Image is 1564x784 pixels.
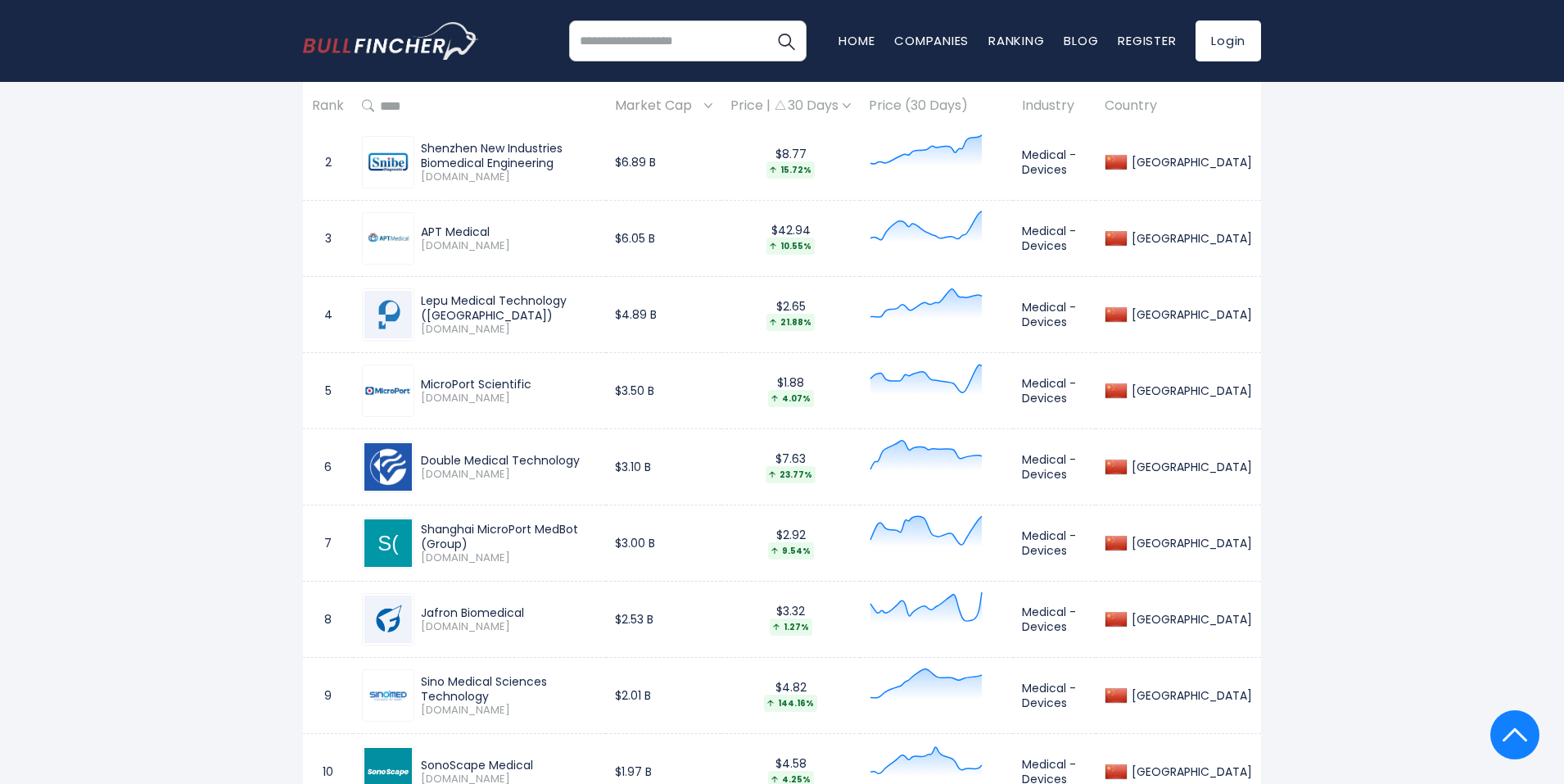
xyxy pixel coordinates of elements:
div: $42.94 [730,223,851,255]
span: [DOMAIN_NAME] [421,468,597,482]
span: [DOMAIN_NAME] [421,551,597,565]
span: [DOMAIN_NAME] [421,392,597,406]
img: 0853.HK.png [364,386,412,396]
span: [DOMAIN_NAME] [421,620,597,634]
td: 2 [303,125,353,201]
div: [GEOGRAPHIC_DATA] [1128,688,1252,703]
div: 15.72% [766,161,815,179]
td: Medical - Devices [1013,582,1096,658]
td: 5 [303,353,353,429]
div: 4.07% [768,390,814,407]
td: Medical - Devices [1013,125,1096,201]
span: Market Cap [615,93,700,119]
a: Ranking [988,32,1044,49]
td: $2.53 B [606,582,721,658]
div: Lepu Medical Technology ([GEOGRAPHIC_DATA]) [421,293,597,323]
span: [DOMAIN_NAME] [421,704,597,718]
span: [DOMAIN_NAME] [421,170,597,184]
img: 300003.SZ.png [364,291,412,338]
div: 9.54% [768,542,814,560]
td: 9 [303,658,353,734]
td: Medical - Devices [1013,505,1096,582]
td: Medical - Devices [1013,353,1096,429]
td: Medical - Devices [1013,429,1096,505]
td: $3.50 B [606,353,721,429]
div: 10.55% [766,238,815,255]
img: 688617.SS.png [364,215,412,262]
td: Medical - Devices [1013,201,1096,277]
div: $4.82 [730,680,851,712]
img: 688108.SS.png [364,672,412,719]
td: $3.10 B [606,429,721,505]
div: [GEOGRAPHIC_DATA] [1128,155,1252,170]
div: APT Medical [421,224,597,239]
span: [DOMAIN_NAME] [421,239,597,253]
button: Search [766,20,807,61]
td: 8 [303,582,353,658]
th: Country [1096,82,1261,130]
td: $6.05 B [606,201,721,277]
td: $6.89 B [606,125,721,201]
div: MicroPort Scientific [421,377,597,392]
img: 300529.SZ.png [364,596,412,643]
th: Price (30 Days) [860,82,1013,130]
div: [GEOGRAPHIC_DATA] [1128,612,1252,627]
span: [DOMAIN_NAME] [421,323,597,337]
div: [GEOGRAPHIC_DATA] [1128,231,1252,246]
td: $3.00 B [606,505,721,582]
td: Medical - Devices [1013,658,1096,734]
td: 7 [303,505,353,582]
a: Home [839,32,875,49]
a: Login [1196,20,1261,61]
div: 1.27% [770,619,812,636]
a: Blog [1064,32,1098,49]
a: Register [1118,32,1176,49]
td: $2.01 B [606,658,721,734]
td: $4.89 B [606,277,721,353]
div: Jafron Biomedical [421,605,597,620]
div: $3.32 [730,604,851,636]
div: $8.77 [730,147,851,179]
td: 3 [303,201,353,277]
div: SonoScape Medical [421,758,597,773]
div: $7.63 [730,451,851,483]
div: 23.77% [766,466,816,483]
td: 4 [303,277,353,353]
div: [GEOGRAPHIC_DATA] [1128,307,1252,322]
div: [GEOGRAPHIC_DATA] [1128,383,1252,398]
img: bullfincher logo [303,22,479,60]
th: Industry [1013,82,1096,130]
div: Sino Medical Sciences Technology [421,674,597,704]
th: Rank [303,82,353,130]
td: 6 [303,429,353,505]
div: [GEOGRAPHIC_DATA] [1128,764,1252,779]
img: 300832.SZ.png [364,138,412,186]
div: Price | 30 Days [730,97,851,115]
img: 002901.SZ.png [364,443,412,491]
div: $2.92 [730,528,851,560]
div: Double Medical Technology [421,453,597,468]
div: Shanghai MicroPort MedBot (Group) [421,522,597,551]
td: Medical - Devices [1013,277,1096,353]
div: 144.16% [764,695,817,712]
a: Companies [894,32,969,49]
div: [GEOGRAPHIC_DATA] [1128,536,1252,551]
div: $2.65 [730,299,851,331]
div: [GEOGRAPHIC_DATA] [1128,460,1252,474]
div: Shenzhen New Industries Biomedical Engineering [421,141,597,170]
div: $1.88 [730,375,851,407]
div: 21.88% [766,314,815,331]
a: Go to homepage [303,22,479,60]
